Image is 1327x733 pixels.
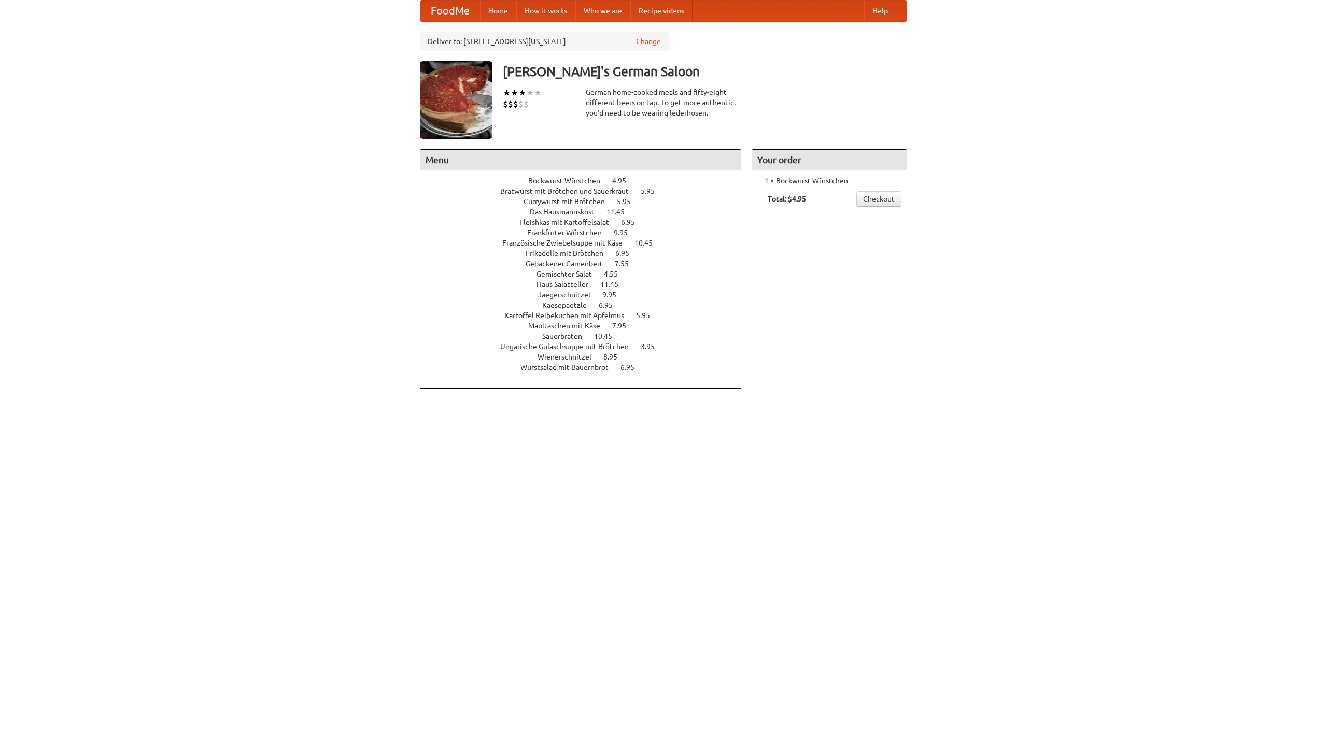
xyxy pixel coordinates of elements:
a: Jaegerschnitzel 9.95 [538,291,636,299]
span: Frikadelle mit Brötchen [526,249,614,257]
a: Home [480,1,516,21]
a: Bratwurst mit Brötchen und Sauerkraut 5.95 [500,187,674,195]
span: 4.55 [604,270,628,278]
a: Recipe videos [630,1,693,21]
a: Kaesepaetzle 6.95 [542,301,632,309]
span: 10.45 [594,332,623,340]
div: German home-cooked meals and fifty-eight different beers on tap. To get more authentic, you'd nee... [586,87,741,118]
h3: [PERSON_NAME]'s German Saloon [503,61,907,82]
h4: Menu [420,150,741,170]
span: 7.55 [615,260,639,268]
li: $ [524,98,529,110]
a: Checkout [856,191,901,207]
li: $ [503,98,508,110]
span: Frankfurter Würstchen [527,228,612,237]
span: Französische Zwiebelsuppe mit Käse [502,239,633,247]
a: Kartoffel Reibekuchen mit Apfelmus 5.95 [504,311,669,320]
a: Change [636,36,661,47]
span: 5.95 [636,311,660,320]
span: 6.95 [599,301,623,309]
span: Bockwurst Würstchen [528,177,611,185]
span: 10.45 [634,239,663,247]
span: 7.95 [612,322,637,330]
h4: Your order [752,150,907,170]
span: 6.95 [620,363,645,371]
div: Deliver to: [STREET_ADDRESS][US_STATE] [420,32,669,51]
a: Gebackener Camenbert 7.55 [526,260,648,268]
span: 9.95 [614,228,638,237]
a: Maultaschen mit Käse 7.95 [528,322,645,330]
li: $ [513,98,518,110]
span: 6.95 [615,249,640,257]
a: Das Hausmannskost 11.45 [530,208,644,216]
span: Maultaschen mit Käse [528,322,611,330]
a: Wurstsalad mit Bauernbrot 6.95 [520,363,654,371]
span: Jaegerschnitzel [538,291,601,299]
a: Gemischter Salat 4.55 [537,270,637,278]
a: Ungarische Gulaschsuppe mit Brötchen 3.95 [500,342,674,351]
li: ★ [534,87,542,98]
a: Help [864,1,896,21]
li: ★ [503,87,511,98]
a: FoodMe [420,1,480,21]
span: 11.45 [606,208,635,216]
span: 9.95 [602,291,627,299]
a: Frankfurter Würstchen 9.95 [527,228,647,237]
li: 1 × Bockwurst Würstchen [757,176,901,186]
a: Frikadelle mit Brötchen 6.95 [526,249,648,257]
span: 8.95 [603,353,628,361]
li: $ [518,98,524,110]
span: Gemischter Salat [537,270,602,278]
span: 4.95 [612,177,637,185]
a: Haus Salatteller 11.45 [537,280,638,289]
a: Sauerbraten 10.45 [542,332,631,340]
a: Wienerschnitzel 8.95 [538,353,637,361]
a: Currywurst mit Brötchen 5.95 [524,197,650,206]
img: angular.jpg [420,61,492,139]
a: How it works [516,1,575,21]
a: Fleishkas mit Kartoffelsalat 6.95 [519,218,654,226]
span: Bratwurst mit Brötchen und Sauerkraut [500,187,639,195]
a: Französische Zwiebelsuppe mit Käse 10.45 [502,239,672,247]
span: 3.95 [641,342,665,351]
li: ★ [518,87,526,98]
span: 5.95 [617,197,641,206]
span: Haus Salatteller [537,280,599,289]
b: Total: $4.95 [768,195,806,203]
span: Das Hausmannskost [530,208,605,216]
span: Wurstsalad mit Bauernbrot [520,363,619,371]
span: Kaesepaetzle [542,301,597,309]
span: Wienerschnitzel [538,353,602,361]
span: Ungarische Gulaschsuppe mit Brötchen [500,342,639,351]
span: Fleishkas mit Kartoffelsalat [519,218,619,226]
span: 11.45 [600,280,629,289]
span: 6.95 [621,218,645,226]
li: $ [508,98,513,110]
span: Gebackener Camenbert [526,260,613,268]
span: 5.95 [641,187,665,195]
a: Who we are [575,1,630,21]
a: Bockwurst Würstchen 4.95 [528,177,645,185]
span: Currywurst mit Brötchen [524,197,615,206]
span: Kartoffel Reibekuchen mit Apfelmus [504,311,634,320]
span: Sauerbraten [542,332,592,340]
li: ★ [511,87,518,98]
li: ★ [526,87,534,98]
